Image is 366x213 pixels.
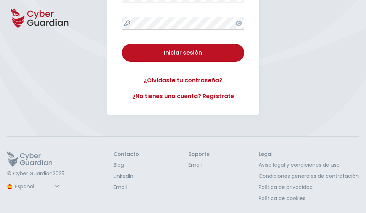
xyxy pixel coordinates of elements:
[259,195,359,202] a: Política de cookies
[122,44,244,62] button: Iniciar sesión
[259,172,359,180] a: Condiciones generales de contratación
[7,171,64,177] p: © Cyber Guardian 2025
[188,151,210,158] h3: Soporte
[7,184,12,189] img: region-logo
[113,161,139,169] a: Blog
[259,151,359,158] h3: Legal
[259,161,359,169] a: Aviso legal y condiciones de uso
[188,161,210,169] a: Email
[122,92,244,101] a: ¿No tienes una cuenta? Regístrate
[113,184,139,191] a: Email
[122,76,244,85] a: ¿Olvidaste tu contraseña?
[113,151,139,158] h3: Contacto
[259,184,359,191] a: Política de privacidad
[127,48,239,57] div: Iniciar sesión
[113,172,139,180] a: LinkedIn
